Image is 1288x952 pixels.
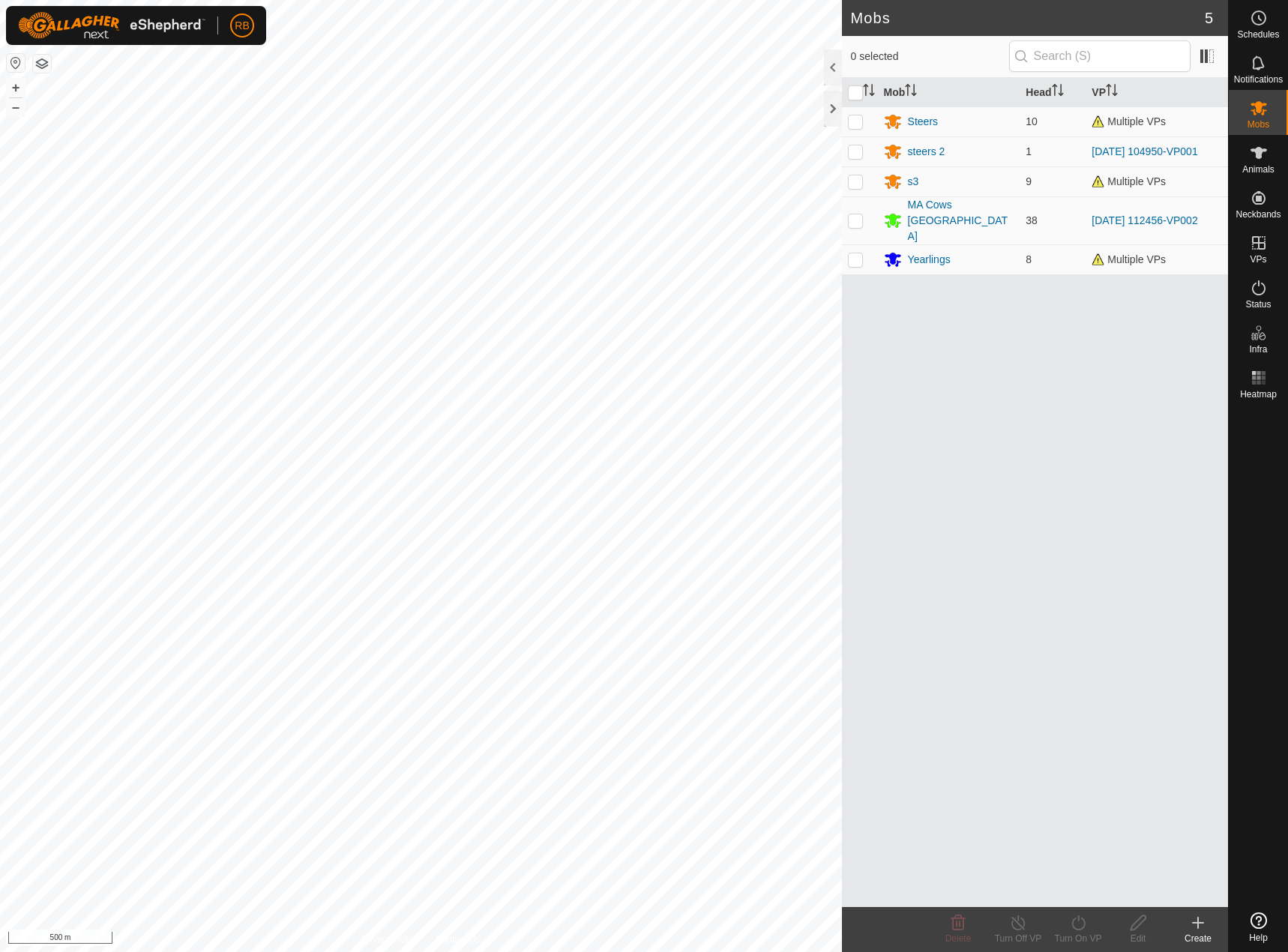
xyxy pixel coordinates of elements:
[1026,145,1032,157] span: 1
[1249,933,1268,942] span: Help
[988,932,1048,945] div: Turn Off VP
[1092,175,1166,187] span: Multiple VPs
[1234,75,1283,84] span: Notifications
[1026,253,1032,265] span: 8
[908,114,938,130] div: Steers
[436,933,480,946] a: Contact Us
[1237,30,1279,39] span: Schedules
[1229,906,1288,948] a: Help
[863,86,875,98] p-sorticon: Activate to sort
[1248,120,1269,129] span: Mobs
[851,49,1009,64] span: 0 selected
[1242,165,1275,174] span: Animals
[1106,86,1118,98] p-sorticon: Activate to sort
[1168,932,1228,945] div: Create
[1236,210,1281,219] span: Neckbands
[908,174,919,190] div: s3
[1026,214,1038,226] span: 38
[33,55,51,73] button: Map Layers
[1249,345,1267,354] span: Infra
[7,54,25,72] button: Reset Map
[1108,932,1168,945] div: Edit
[908,144,945,160] div: steers 2
[1250,255,1266,264] span: VPs
[235,18,249,34] span: RB
[1052,86,1064,98] p-sorticon: Activate to sort
[7,79,25,97] button: +
[1245,300,1271,309] span: Status
[1009,40,1191,72] input: Search (S)
[878,78,1020,107] th: Mob
[1240,390,1277,399] span: Heatmap
[1086,78,1228,107] th: VP
[908,252,951,268] div: Yearlings
[1092,253,1166,265] span: Multiple VPs
[905,86,917,98] p-sorticon: Activate to sort
[1092,145,1197,157] a: [DATE] 104950-VP001
[1048,932,1108,945] div: Turn On VP
[1026,115,1038,127] span: 10
[1205,7,1213,29] span: 5
[1092,214,1197,226] a: [DATE] 112456-VP002
[1026,175,1032,187] span: 9
[1092,115,1166,127] span: Multiple VPs
[908,197,1014,244] div: MA Cows [GEOGRAPHIC_DATA]
[361,933,418,946] a: Privacy Policy
[18,12,205,39] img: Gallagher Logo
[1020,78,1086,107] th: Head
[7,98,25,116] button: –
[851,9,1205,27] h2: Mobs
[945,933,972,944] span: Delete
